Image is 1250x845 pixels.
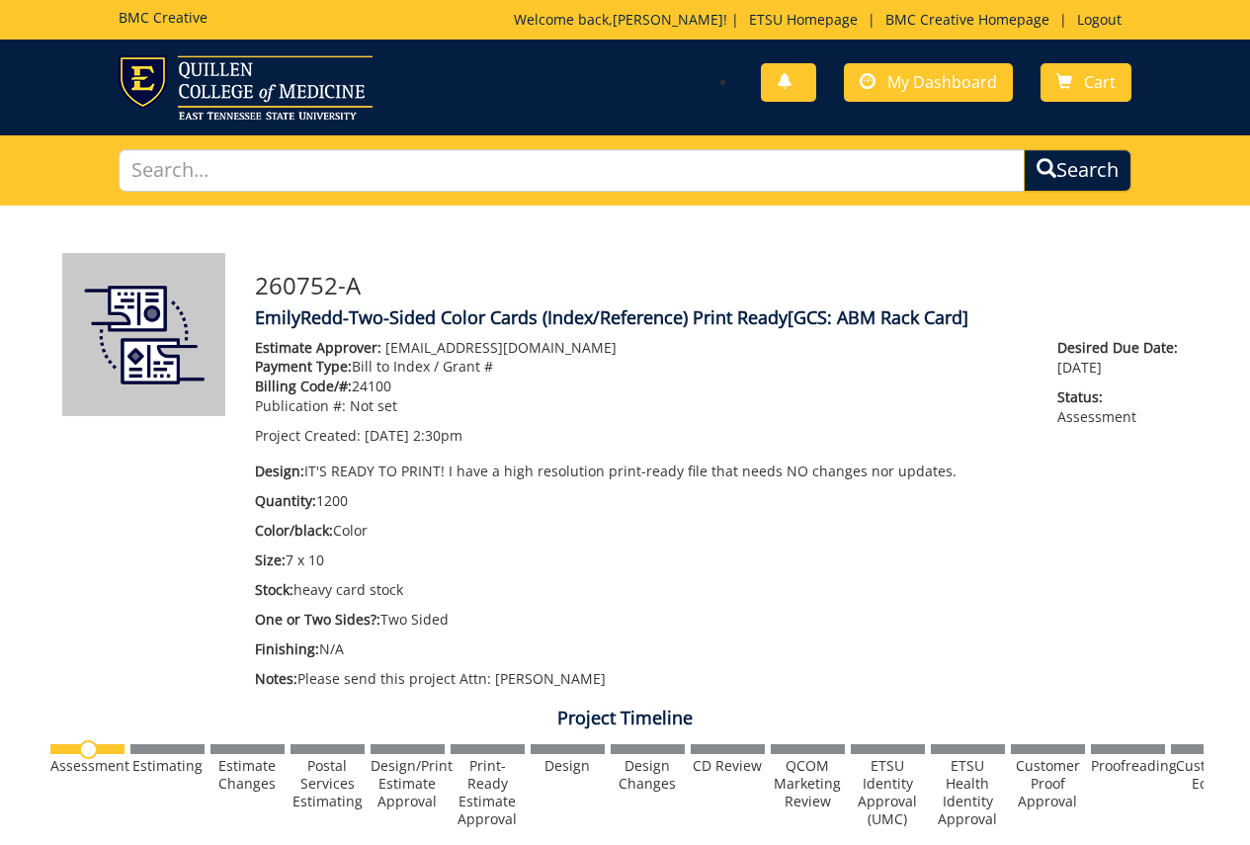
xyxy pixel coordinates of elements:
[255,396,346,415] span: Publication #:
[851,757,925,828] div: ETSU Identity Approval (UMC)
[255,521,333,540] span: Color/black:
[887,71,997,93] span: My Dashboard
[1057,338,1188,358] span: Desired Due Date:
[255,491,316,510] span: Quantity:
[1067,10,1131,29] a: Logout
[255,308,1189,328] h4: EmilyRedd-Two-Sided Color Cards (Index/Reference) Print Ready
[130,757,205,775] div: Estimating
[255,377,352,395] span: Billing Code/#:
[47,709,1204,728] h4: Project Timeline
[691,757,765,775] div: CD Review
[531,757,605,775] div: Design
[931,757,1005,828] div: ETSU Health Identity Approval
[255,669,297,688] span: Notes:
[255,610,1029,630] p: Two Sided
[365,426,462,445] span: [DATE] 2:30pm
[1011,757,1085,810] div: Customer Proof Approval
[1057,338,1188,378] p: [DATE]
[844,63,1013,102] a: My Dashboard
[875,10,1059,29] a: BMC Creative Homepage
[255,521,1029,541] p: Color
[119,149,1024,192] input: Search...
[514,10,1131,30] p: Welcome back, ! | | |
[350,396,397,415] span: Not set
[210,757,285,793] div: Estimate Changes
[119,10,208,25] h5: BMC Creative
[255,462,304,480] span: Design:
[788,305,968,329] span: [GCS: ABM Rack Card]
[50,757,125,775] div: Assessment
[255,426,361,445] span: Project Created:
[79,740,98,759] img: no
[1084,71,1116,93] span: Cart
[255,639,319,658] span: Finishing:
[255,639,1029,659] p: N/A
[1091,757,1165,775] div: Proofreading
[255,669,1029,689] p: Please send this project Attn: [PERSON_NAME]
[255,491,1029,511] p: 1200
[255,610,380,629] span: One or Two Sides?:
[739,10,868,29] a: ETSU Homepage
[1024,149,1131,192] button: Search
[255,338,1029,358] p: [EMAIL_ADDRESS][DOMAIN_NAME]
[613,10,723,29] a: [PERSON_NAME]
[255,357,1029,377] p: Bill to Index / Grant #
[1057,387,1188,407] span: Status:
[771,757,845,810] div: QCOM Marketing Review
[611,757,685,793] div: Design Changes
[255,580,293,599] span: Stock:
[1057,387,1188,427] p: Assessment
[451,757,525,828] div: Print-Ready Estimate Approval
[255,273,1189,298] h3: 260752-A
[255,580,1029,600] p: heavy card stock
[62,253,225,416] img: Product featured image
[255,550,286,569] span: Size:
[371,757,445,810] div: Design/Print Estimate Approval
[255,462,1029,481] p: IT'S READY TO PRINT! I have a high resolution print-ready file that needs NO changes nor updates.
[119,55,373,120] img: ETSU logo
[255,338,381,357] span: Estimate Approver:
[255,550,1029,570] p: 7 x 10
[1041,63,1131,102] a: Cart
[1171,757,1245,793] div: Customer Edits
[291,757,365,810] div: Postal Services Estimating
[255,357,352,376] span: Payment Type:
[255,377,1029,396] p: 24100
